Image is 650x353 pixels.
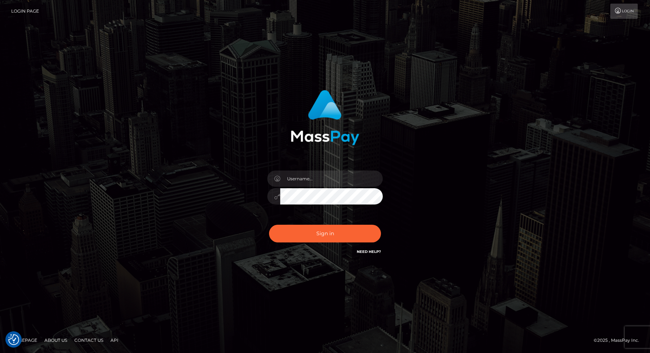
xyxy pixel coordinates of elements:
[8,335,40,346] a: Homepage
[291,90,359,145] img: MassPay Login
[11,4,39,19] a: Login Page
[8,334,19,345] img: Revisit consent button
[8,334,19,345] button: Consent Preferences
[610,4,638,19] a: Login
[269,225,381,242] button: Sign in
[42,335,70,346] a: About Us
[71,335,106,346] a: Contact Us
[108,335,121,346] a: API
[594,336,645,344] div: © 2025 , MassPay Inc.
[280,171,383,187] input: Username...
[357,249,381,254] a: Need Help?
